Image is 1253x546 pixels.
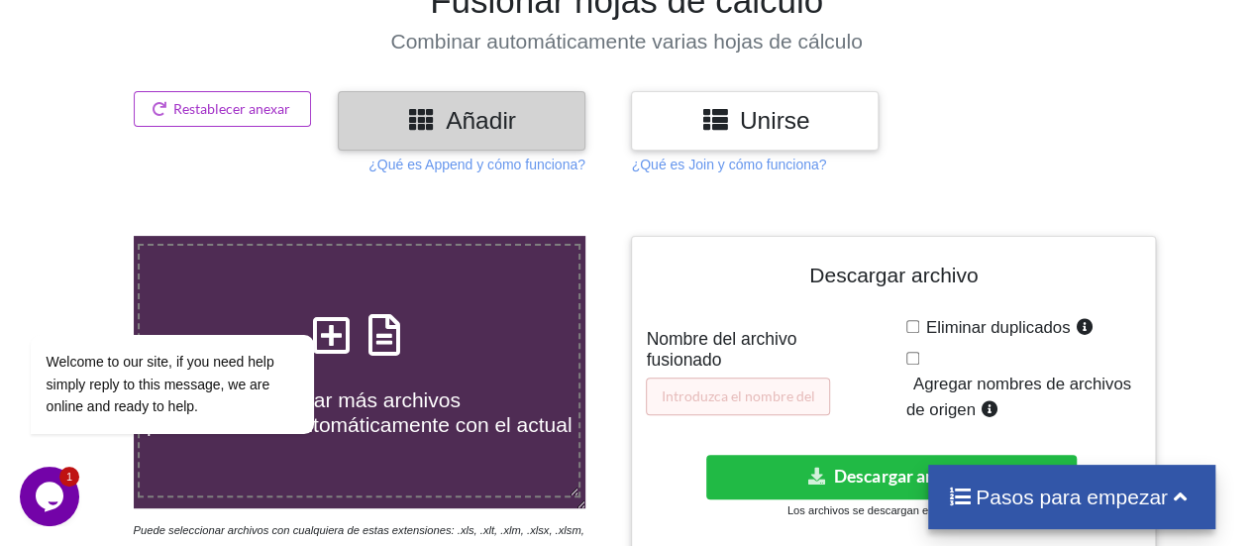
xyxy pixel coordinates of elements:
[646,378,830,415] input: Introduzca el nombre del archivo
[27,198,255,259] span: Welcome to our site, if you need help simply reply to this message, we are online and ready to help.
[706,455,1078,499] button: Descargar archivo
[906,375,1131,419] font: Agregar nombres de archivos de origen
[20,156,376,457] iframe: widget de chat
[976,486,1168,508] font: Pasos para empezar
[631,157,826,172] font: ¿Qué es Join y cómo funciona?
[173,100,290,117] font: Restablecer anexar
[446,107,516,134] font: Añadir
[646,329,796,370] font: Nombre del archivo fusionado
[740,107,810,134] font: Unirse
[787,504,1000,516] font: Los archivos se descargan en formato .xlsx
[20,467,83,526] iframe: widget de chat
[809,264,978,286] font: Descargar archivo
[134,91,312,127] button: Restablecer anexar
[926,318,1071,337] font: Eliminar duplicados
[390,30,862,53] font: Combinar automáticamente varias hojas de cálculo
[368,157,585,172] font: ¿Qué es Append y cómo funciona?
[834,466,973,487] font: Descargar archivo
